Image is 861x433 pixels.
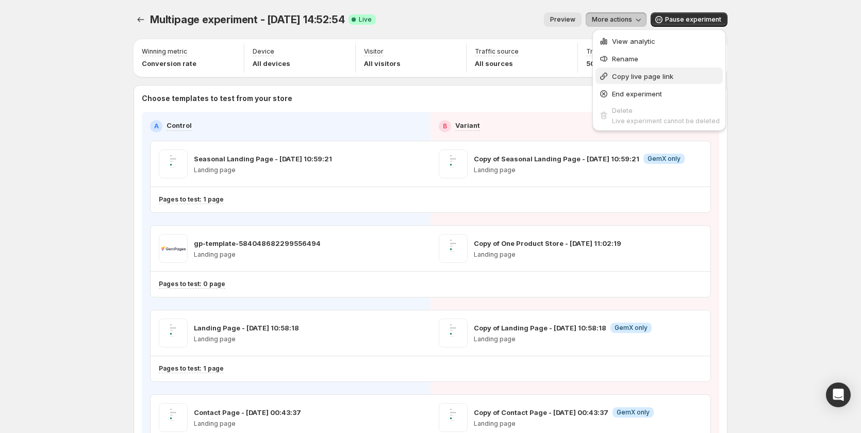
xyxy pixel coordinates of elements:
p: Conversion rate [142,58,196,69]
p: Landing page [194,251,321,259]
img: Copy of Seasonal Landing Page - Sep 12, 10:59:21 [439,149,468,178]
button: Rename [595,50,723,66]
img: Contact Page - Sep 7, 00:43:37 [159,403,188,432]
p: Landing page [194,166,332,174]
p: Winning metric [142,47,187,56]
p: Pages to test: 1 page [159,195,224,204]
img: gp-template-584048682299556494 [159,234,188,263]
p: Landing page [474,166,685,174]
p: Pages to test: 1 page [159,364,224,373]
span: Live experiment cannot be deleted [612,117,720,125]
button: Preview [544,12,582,27]
img: Copy of One Product Store - Sep 12, 11:02:19 [439,234,468,263]
p: Landing page [474,335,652,343]
img: Landing Page - Sep 12, 10:58:18 [159,319,188,347]
p: Device [253,47,274,56]
p: Contact Page - [DATE] 00:43:37 [194,407,301,418]
p: Copy of Landing Page - [DATE] 10:58:18 [474,323,606,333]
button: More actions [586,12,647,27]
p: Variant [455,120,480,130]
p: Control [167,120,192,130]
span: View analytic [612,37,655,45]
p: All visitors [364,58,401,69]
span: Preview [550,15,575,24]
button: DeleteLive experiment cannot be deleted [595,103,723,128]
img: Copy of Contact Page - Sep 7, 00:43:37 [439,403,468,432]
img: Copy of Landing Page - Sep 12, 10:58:18 [439,319,468,347]
span: Copy live page link [612,72,673,80]
p: Landing page [194,420,301,428]
p: Traffic source [475,47,519,56]
div: Open Intercom Messenger [826,382,851,407]
p: Copy of Seasonal Landing Page - [DATE] 10:59:21 [474,154,639,164]
button: View analytic [595,32,723,49]
h2: B [443,122,447,130]
span: Live [359,15,372,24]
span: Multipage experiment - [DATE] 14:52:54 [150,13,344,26]
p: 50 - 50 [586,58,621,69]
p: All sources [475,58,519,69]
p: Landing page [194,335,299,343]
span: End experiment [612,90,662,98]
p: Landing page [474,420,654,428]
p: Landing page [474,251,621,259]
button: Experiments [134,12,148,27]
span: GemX only [615,324,648,332]
p: All devices [253,58,290,69]
img: Seasonal Landing Page - Sep 12, 10:59:21 [159,149,188,178]
p: gp-template-584048682299556494 [194,238,321,248]
span: Rename [612,55,638,63]
h2: A [154,122,159,130]
button: Pause experiment [651,12,727,27]
p: Traffic split [586,47,621,56]
p: Choose templates to test from your store [142,93,719,104]
p: Visitor [364,47,384,56]
div: Delete [612,105,720,115]
p: Seasonal Landing Page - [DATE] 10:59:21 [194,154,332,164]
p: Pages to test: 0 page [159,280,225,288]
p: Copy of Contact Page - [DATE] 00:43:37 [474,407,608,418]
span: More actions [592,15,632,24]
p: Copy of One Product Store - [DATE] 11:02:19 [474,238,621,248]
p: Landing Page - [DATE] 10:58:18 [194,323,299,333]
span: GemX only [617,408,650,417]
span: Pause experiment [665,15,721,24]
span: GemX only [648,155,681,163]
button: Copy live page link [595,68,723,84]
button: End experiment [595,85,723,102]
